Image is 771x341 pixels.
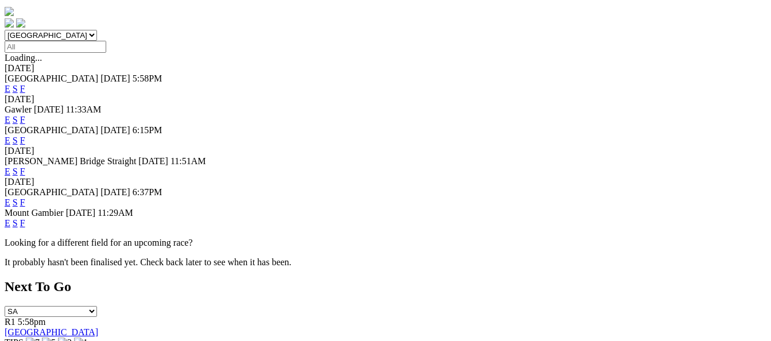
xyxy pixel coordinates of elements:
a: E [5,166,10,176]
h2: Next To Go [5,279,766,294]
a: S [13,218,18,228]
span: R1 [5,317,16,327]
span: Gawler [5,104,32,114]
span: [DATE] [100,187,130,197]
div: [DATE] [5,63,766,73]
span: 6:37PM [133,187,162,197]
a: S [13,84,18,94]
div: [DATE] [5,94,766,104]
span: 5:58pm [18,317,46,327]
span: [DATE] [66,208,96,218]
div: [DATE] [5,146,766,156]
span: 11:33AM [66,104,102,114]
a: E [5,218,10,228]
a: F [20,115,25,125]
span: [GEOGRAPHIC_DATA] [5,125,98,135]
a: S [13,135,18,145]
img: twitter.svg [16,18,25,28]
span: [GEOGRAPHIC_DATA] [5,187,98,197]
a: F [20,218,25,228]
a: F [20,135,25,145]
a: F [20,166,25,176]
span: [DATE] [100,73,130,83]
span: 11:51AM [171,156,206,166]
span: 6:15PM [133,125,162,135]
img: logo-grsa-white.png [5,7,14,16]
partial: It probably hasn't been finalised yet. Check back later to see when it has been. [5,257,292,267]
span: [DATE] [34,104,64,114]
span: [GEOGRAPHIC_DATA] [5,73,98,83]
a: S [13,197,18,207]
div: [DATE] [5,177,766,187]
a: S [13,166,18,176]
a: E [5,84,10,94]
span: 5:58PM [133,73,162,83]
a: F [20,197,25,207]
a: [GEOGRAPHIC_DATA] [5,327,98,337]
span: [DATE] [138,156,168,166]
p: Looking for a different field for an upcoming race? [5,238,766,248]
a: E [5,135,10,145]
span: [DATE] [100,125,130,135]
span: 11:29AM [98,208,133,218]
span: Loading... [5,53,42,63]
span: Mount Gambier [5,208,64,218]
a: E [5,115,10,125]
a: S [13,115,18,125]
a: F [20,84,25,94]
span: [PERSON_NAME] Bridge Straight [5,156,136,166]
img: facebook.svg [5,18,14,28]
a: E [5,197,10,207]
input: Select date [5,41,106,53]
